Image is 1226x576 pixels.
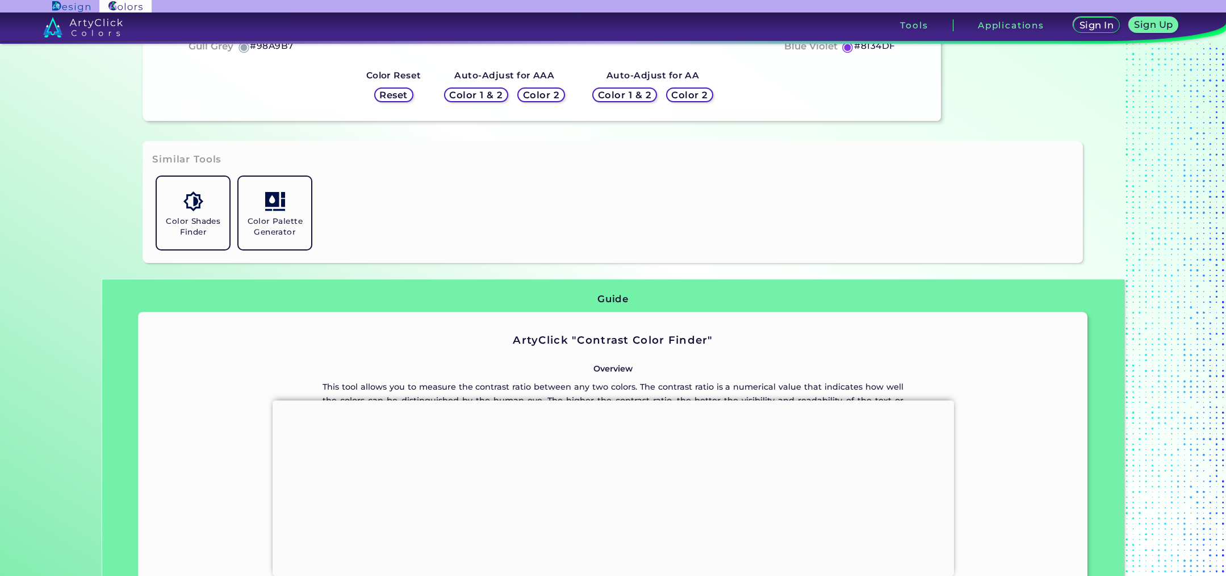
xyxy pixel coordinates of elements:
h5: ◉ [238,40,250,53]
strong: Auto-Adjust for AAA [454,70,554,81]
h3: Tools [900,21,928,30]
h5: Color Palette Generator [243,216,307,237]
h4: Gull Grey [189,38,233,55]
h5: Color 2 [672,90,707,99]
a: Color Palette Generator [234,172,316,254]
strong: Color Reset [366,70,421,81]
h5: Color Shades Finder [161,216,225,237]
h2: ArtyClick "Contrast Color Finder" [323,333,903,348]
h5: Sign In [1080,20,1113,30]
p: Overview [323,362,903,375]
h3: Applications [978,21,1044,30]
h5: Color 2 [524,90,559,99]
img: ArtyClick Design logo [52,1,90,12]
a: Sign Up [1129,18,1178,33]
h5: #98A9B7 [250,39,293,53]
img: icon_col_pal_col.svg [265,191,285,211]
strong: Auto-Adjust for AA [606,70,699,81]
h3: Similar Tools [152,153,221,166]
iframe: Advertisement [273,400,954,573]
h5: Reset [380,90,407,99]
h5: ◉ [842,40,854,53]
h3: Guide [597,293,629,306]
img: icon_color_shades.svg [183,191,203,211]
img: logo_artyclick_colors_white.svg [43,17,123,37]
a: Sign In [1074,18,1119,33]
h5: Color 1 & 2 [599,90,650,99]
a: Color Shades Finder [152,172,234,254]
h5: Color 1 & 2 [450,90,502,99]
p: This tool allows you to measure the contrast ratio between any two colors. The contrast ratio is ... [323,380,903,421]
h5: Sign Up [1135,20,1173,29]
